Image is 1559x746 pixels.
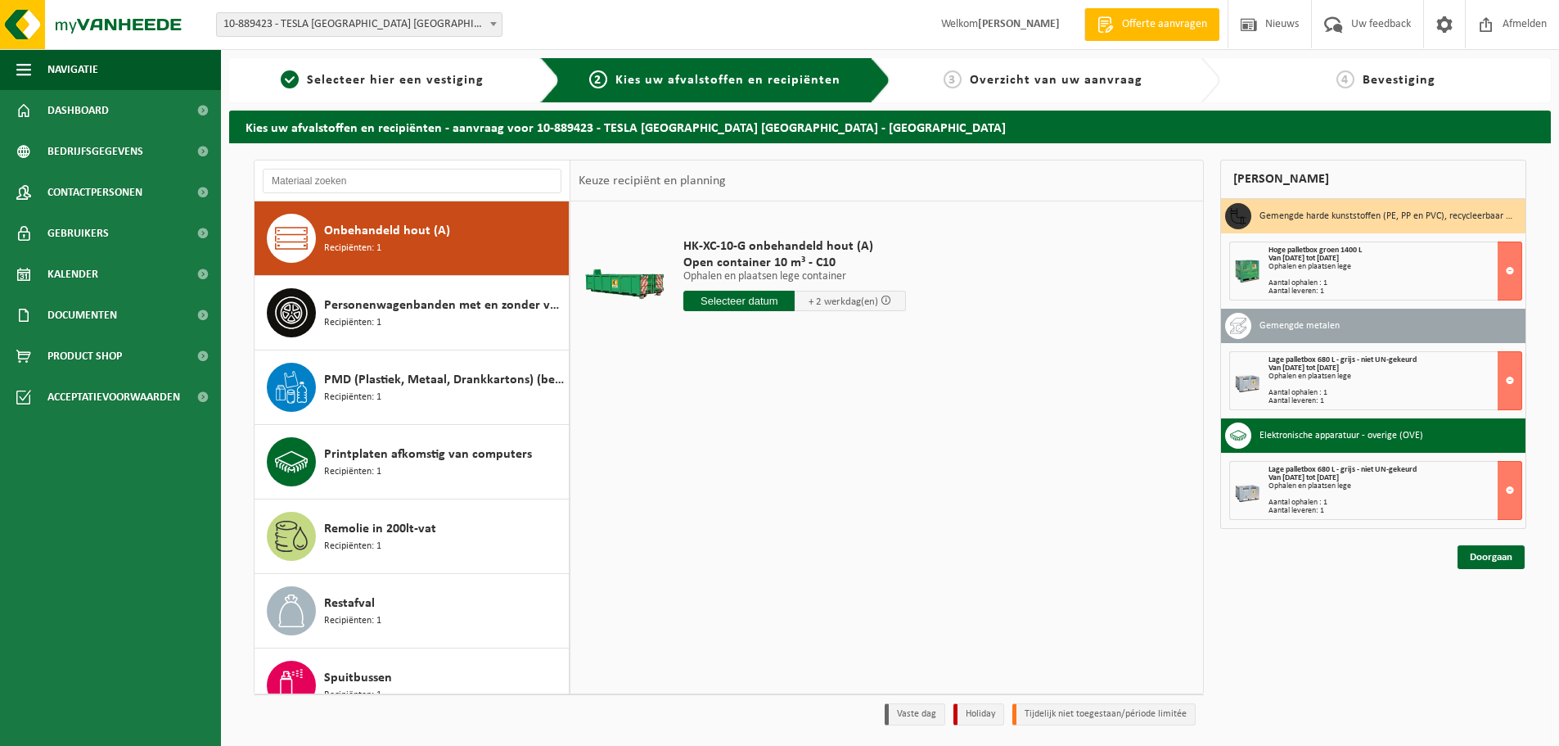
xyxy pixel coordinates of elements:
span: Recipiënten: 1 [324,315,381,331]
span: Product Shop [47,336,122,377]
div: Aantal ophalen : 1 [1268,499,1521,507]
span: Restafval [324,594,375,613]
span: Bevestiging [1363,74,1435,87]
span: Dashboard [47,90,109,131]
span: Navigatie [47,49,98,90]
h3: Elektronische apparatuur - overige (OVE) [1259,423,1423,449]
div: Ophalen en plaatsen lege [1268,373,1521,381]
span: Spuitbussen [324,668,392,688]
button: Onbehandeld hout (A) Recipiënten: 1 [255,201,570,276]
button: Printplaten afkomstig van computers Recipiënten: 1 [255,425,570,500]
div: Aantal leveren: 1 [1268,507,1521,515]
button: Remolie in 200lt-vat Recipiënten: 1 [255,500,570,574]
strong: Van [DATE] tot [DATE] [1268,473,1339,482]
div: Aantal ophalen : 1 [1268,279,1521,287]
span: Open container 10 m³ - C10 [683,255,906,271]
li: Vaste dag [885,703,945,726]
span: Recipiënten: 1 [324,464,381,480]
div: Aantal leveren: 1 [1268,397,1521,405]
p: Ophalen en plaatsen lege container [683,271,906,283]
a: Doorgaan [1458,545,1525,569]
div: Ophalen en plaatsen lege [1268,482,1521,491]
span: Offerte aanvragen [1118,16,1211,33]
div: Aantal leveren: 1 [1268,287,1521,296]
span: 3 [944,70,962,88]
button: Personenwagenbanden met en zonder velg Recipiënten: 1 [255,276,570,350]
span: Recipiënten: 1 [324,688,381,703]
span: Selecteer hier een vestiging [307,74,484,87]
span: Lage palletbox 680 L - grijs - niet UN-gekeurd [1268,465,1417,474]
span: Gebruikers [47,213,109,254]
span: 10-889423 - TESLA BELGIUM BRUGGE - BRUGGE [216,12,502,37]
a: 1Selecteer hier een vestiging [237,70,527,90]
button: Spuitbussen Recipiënten: 1 [255,649,570,723]
span: Recipiënten: 1 [324,241,381,256]
button: PMD (Plastiek, Metaal, Drankkartons) (bedrijven) Recipiënten: 1 [255,350,570,425]
span: 2 [589,70,607,88]
span: + 2 werkdag(en) [809,296,878,307]
span: Hoge palletbox groen 1400 L [1268,246,1362,255]
span: Kies uw afvalstoffen en recipiënten [615,74,840,87]
span: Bedrijfsgegevens [47,131,143,172]
span: PMD (Plastiek, Metaal, Drankkartons) (bedrijven) [324,370,565,390]
input: Materiaal zoeken [263,169,561,193]
a: Offerte aanvragen [1084,8,1219,41]
span: 4 [1336,70,1354,88]
span: Contactpersonen [47,172,142,213]
span: Recipiënten: 1 [324,613,381,629]
span: HK-XC-10-G onbehandeld hout (A) [683,238,906,255]
input: Selecteer datum [683,291,795,311]
span: Overzicht van uw aanvraag [970,74,1142,87]
div: Ophalen en plaatsen lege [1268,263,1521,271]
span: Documenten [47,295,117,336]
strong: Van [DATE] tot [DATE] [1268,254,1339,263]
span: Printplaten afkomstig van computers [324,445,532,464]
h2: Kies uw afvalstoffen en recipiënten - aanvraag voor 10-889423 - TESLA [GEOGRAPHIC_DATA] [GEOGRAPH... [229,111,1551,142]
span: 10-889423 - TESLA BELGIUM BRUGGE - BRUGGE [217,13,502,36]
button: Restafval Recipiënten: 1 [255,574,570,649]
div: [PERSON_NAME] [1220,160,1526,199]
strong: Van [DATE] tot [DATE] [1268,364,1339,373]
h3: Gemengde metalen [1259,313,1340,339]
strong: [PERSON_NAME] [978,18,1060,30]
h3: Gemengde harde kunststoffen (PE, PP en PVC), recycleerbaar (industrieel) [1259,203,1513,229]
span: Recipiënten: 1 [324,539,381,554]
span: Remolie in 200lt-vat [324,519,436,539]
li: Holiday [953,703,1004,726]
span: Recipiënten: 1 [324,390,381,405]
div: Aantal ophalen : 1 [1268,389,1521,397]
li: Tijdelijk niet toegestaan/période limitée [1012,703,1196,726]
span: Kalender [47,254,98,295]
span: Acceptatievoorwaarden [47,377,180,418]
span: Personenwagenbanden met en zonder velg [324,296,565,315]
span: Lage palletbox 680 L - grijs - niet UN-gekeurd [1268,355,1417,364]
span: Onbehandeld hout (A) [324,221,450,241]
div: Keuze recipiënt en planning [570,161,734,201]
span: 1 [281,70,299,88]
